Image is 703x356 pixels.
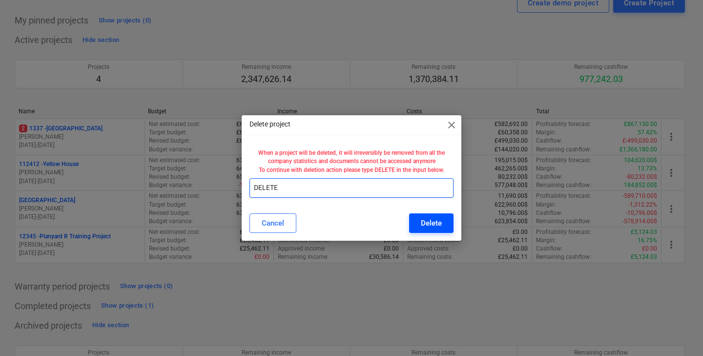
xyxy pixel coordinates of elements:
button: Delete [409,213,454,233]
p: When a project will be deleted, it will irreversibly be removed from all the company statistics a... [253,149,450,174]
div: Delete [421,217,442,230]
p: Delete project [249,119,290,129]
div: Cancel [262,217,284,230]
button: Cancel [249,213,296,233]
span: close [446,119,457,131]
input: DELETE [249,178,454,198]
